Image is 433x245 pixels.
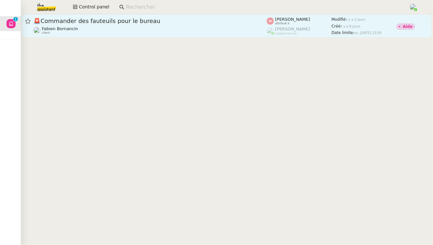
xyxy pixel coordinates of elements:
[42,26,78,31] span: Fabien Bornancin
[332,24,341,29] span: Créé
[33,27,41,34] img: users%2FNsDxpgzytqOlIY2WSYlFcHtx26m1%2Favatar%2F8901.jpg
[33,26,267,35] app-user-detailed-label: client
[267,17,332,25] app-user-label: attribué à
[332,17,346,22] span: Modifié
[341,25,360,28] span: il y a 8 jours
[267,17,274,25] img: svg
[33,17,41,24] span: 🚨
[275,22,289,25] span: attribué à
[14,17,17,23] p: 1
[69,3,113,12] button: Control panel
[13,17,18,21] nz-badge-sup: 1
[42,31,50,35] span: client
[353,31,381,35] span: jeu. [DATE] 23:59
[267,27,274,34] img: users%2FoFdbodQ3TgNoWt9kP3GXAs5oaCq1%2Favatar%2Fprofile-pic.png
[275,27,310,31] span: [PERSON_NAME]
[33,18,267,24] span: Commander des fauteuils pour le bureau
[410,4,417,11] img: users%2FPPrFYTsEAUgQy5cK5MCpqKbOX8K2%2Favatar%2FCapture%20d%E2%80%99e%CC%81cran%202023-06-05%20a%...
[275,32,297,35] span: suppervisé par
[403,25,413,29] div: Aide
[332,30,353,35] span: Date limite
[267,27,332,35] app-user-label: suppervisé par
[126,3,402,12] input: Rechercher
[275,17,310,22] span: [PERSON_NAME]
[346,18,366,21] span: il y a 3 jours
[79,3,109,11] span: Control panel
